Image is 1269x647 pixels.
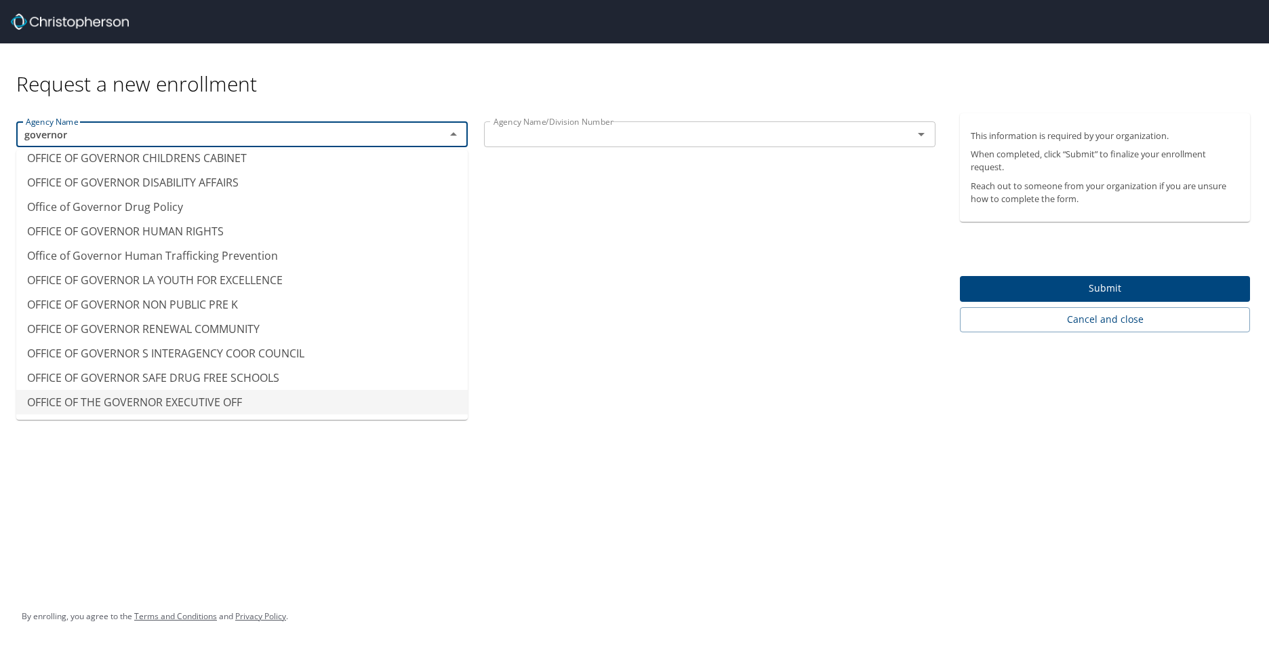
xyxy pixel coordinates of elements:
[16,195,468,219] li: Office of Governor Drug Policy
[971,311,1239,328] span: Cancel and close
[16,366,468,390] li: OFFICE OF GOVERNOR SAFE DRUG FREE SCHOOLS
[960,276,1250,302] button: Submit
[960,307,1250,332] button: Cancel and close
[16,317,468,341] li: OFFICE OF GOVERNOR RENEWAL COMMUNITY
[16,170,468,195] li: OFFICE OF GOVERNOR DISABILITY AFFAIRS
[971,180,1239,205] p: Reach out to someone from your organization if you are unsure how to complete the form.
[11,14,129,30] img: cbt logo
[971,148,1239,174] p: When completed, click “Submit” to finalize your enrollment request.
[16,341,468,366] li: OFFICE OF GOVERNOR S INTERAGENCY COOR COUNCIL
[16,146,468,170] li: OFFICE OF GOVERNOR CHILDRENS CABINET
[16,268,468,292] li: OFFICE OF GOVERNOR LA YOUTH FOR EXCELLENCE
[16,43,1261,97] div: Request a new enrollment
[134,610,217,622] a: Terms and Conditions
[444,125,463,144] button: Close
[16,292,468,317] li: OFFICE OF GOVERNOR NON PUBLIC PRE K
[16,390,468,414] li: OFFICE OF THE GOVERNOR EXECUTIVE OFF
[912,125,931,144] button: Open
[235,610,286,622] a: Privacy Policy
[16,243,468,268] li: Office of Governor Human Trafficking Prevention
[22,600,288,633] div: By enrolling, you agree to the and .
[16,219,468,243] li: OFFICE OF GOVERNOR HUMAN RIGHTS
[971,280,1239,297] span: Submit
[971,130,1239,142] p: This information is required by your organization.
